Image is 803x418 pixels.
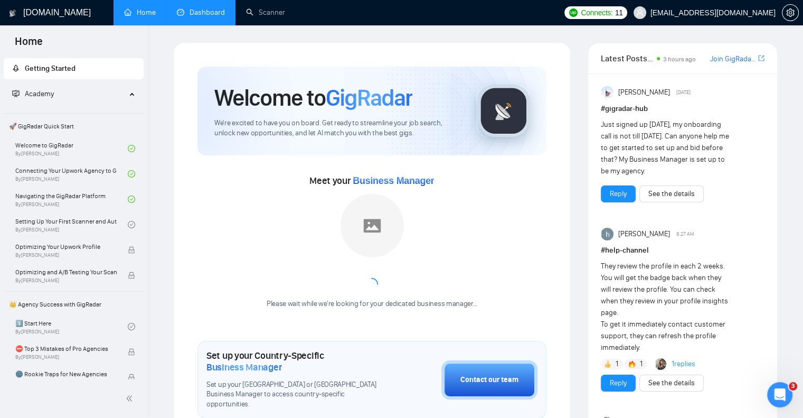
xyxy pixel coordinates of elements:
[128,323,135,330] span: check-circle
[8,71,203,95] div: Dima says…
[177,8,225,17] a: dashboardDashboard
[52,72,62,83] img: Profile image for Dima
[17,302,99,321] b: Connects Expense
[758,54,764,62] span: export
[15,315,128,338] a: 1️⃣ Start HereBy[PERSON_NAME]
[15,162,128,185] a: Connecting Your Upwork Agency to GigRadarBy[PERSON_NAME]
[618,228,669,240] span: [PERSON_NAME]
[639,185,704,202] button: See the details
[15,369,117,379] span: 🌚 Rookie Traps for New Agencies
[206,350,389,373] h1: Set up your Country-Specific
[25,64,75,73] span: Getting Started
[569,8,578,17] img: upwork-logo.png
[710,53,756,65] a: Join GigRadar Slack Community
[601,103,764,115] h1: # gigradar-hub
[618,87,669,98] span: [PERSON_NAME]
[65,73,159,82] div: joined the conversation
[604,360,611,368] img: 👍
[15,188,128,211] a: Navigating the GigRadar PlatformBy[PERSON_NAME]
[15,213,128,236] a: Setting Up Your First Scanner and Auto-BidderBy[PERSON_NAME]
[601,185,636,202] button: Reply
[601,52,654,65] span: Latest Posts from the GigRadar Community
[128,221,135,228] span: check-circle
[206,361,282,373] span: Business Manager
[636,9,644,16] span: user
[477,85,530,137] img: gigradar-logo.png
[17,281,165,364] div: You can find this information in your scanner's tab by scrolling down to the section. This data h...
[601,245,764,256] h1: # help-channel
[648,377,695,389] a: See the details
[782,8,799,17] a: setting
[648,188,695,200] a: See the details
[15,277,117,284] span: By [PERSON_NAME]
[15,354,117,360] span: By [PERSON_NAME]
[73,44,173,53] span: More in the Help Center
[97,329,115,347] button: Scroll to bottom
[341,194,404,257] img: placeholder.png
[214,83,412,112] h1: Welcome to
[128,272,135,279] span: lock
[17,213,165,224] div: This estimate includes:
[17,112,165,132] div: Please, give me a couple of minutes to check your request more precisely 💻
[782,8,798,17] span: setting
[365,278,378,291] span: loading
[601,375,636,392] button: Reply
[639,359,642,369] span: 1
[30,6,47,23] img: Profile image for AI Assistant from GigRadar 📡
[615,7,623,18] span: 11
[214,118,460,138] span: We're excited to have you on board. Get ready to streamline your job search, unlock new opportuni...
[9,5,16,22] img: logo
[672,359,695,369] a: 1replies
[5,116,143,137] span: 🚀 GigRadar Quick Start
[616,359,618,369] span: 1
[25,246,165,276] li: (usage credits) ​
[309,175,434,187] span: Meet your
[126,393,136,404] span: double-left
[128,196,135,203] span: check-circle
[782,4,799,21] button: setting
[326,83,412,112] span: GigRadar
[33,36,202,62] a: More in the Help Center
[128,348,135,356] span: lock
[246,8,285,17] a: searchScanner
[15,343,117,354] span: ⛔ Top 3 Mistakes of Pro Agencies
[128,170,135,178] span: check-circle
[628,360,636,368] img: 🔥
[639,375,704,392] button: See the details
[15,137,128,160] a: Welcome to GigRadarBy[PERSON_NAME]
[789,382,797,391] span: 3
[25,247,155,265] b: Price for each proposal sent by GigRadar
[65,74,84,81] b: Dima
[15,267,117,277] span: Optimizing and A/B Testing Your Scanner for Better Results
[17,101,165,112] div: Hey there! Dima is here to help you 🤓
[260,299,484,309] div: Please wait while we're looking for your dedicated business manager...
[6,34,51,56] span: Home
[165,4,185,24] button: Home
[128,145,135,152] span: check-circle
[128,374,135,381] span: lock
[676,229,694,239] span: 8:27 AM
[460,374,518,386] div: Contact our team
[601,261,732,354] div: They review the profile in each 2 weeks. You will get the badge back when they will review the pr...
[25,225,135,233] b: Price for Upwork connects
[185,4,204,23] div: Close
[12,89,54,98] span: Academy
[5,294,143,315] span: 👑 Agency Success with GigRadar
[17,146,165,209] div: Thank you for reaching out 🙏 ​ The "Estimated GigRadar expense on this scanner is ... per month" ...
[7,4,27,24] button: go back
[15,241,117,252] span: Optimizing Your Upwork Profile
[8,95,173,139] div: Hey there! Dima is here to help you 🤓Please, give me a couple of minutes to check your request mo...
[15,252,117,258] span: By [PERSON_NAME]
[4,58,144,79] li: Getting Started
[124,8,156,17] a: homeHome
[663,55,696,63] span: 3 hours ago
[25,224,165,244] li: needed for proposals
[601,86,614,99] img: Anisuzzaman Khan
[656,358,667,370] img: Korlan
[601,119,732,177] div: Just signed up [DATE], my onboarding call is not till [DATE]. Can anyone help me to get started t...
[767,382,792,407] iframe: To enrich screen reader interactions, please activate Accessibility in Grammarly extension settings
[51,6,164,23] h1: AI Assistant from GigRadar 📡
[676,88,691,97] span: [DATE]
[25,89,54,98] span: Academy
[353,175,434,186] span: Business Manager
